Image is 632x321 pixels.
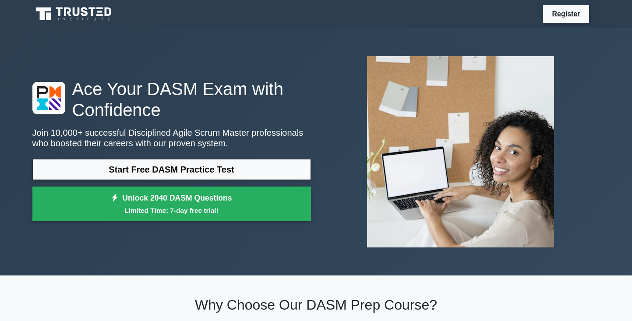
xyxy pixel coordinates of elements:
a: Start Free DASM Practice Test [32,159,311,180]
a: Register [547,8,585,19]
a: Unlock 2040 DASM QuestionsLimited Time: 7-day free trial! [32,187,311,222]
p: Join 10,000+ successful Disciplined Agile Scrum Master professionals who boosted their careers wi... [32,127,311,148]
h2: Why Choose Our DASM Prep Course? [32,296,600,313]
small: Limited Time: 7-day free trial! [43,205,300,215]
h1: Ace Your DASM Exam with Confidence [32,78,311,120]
